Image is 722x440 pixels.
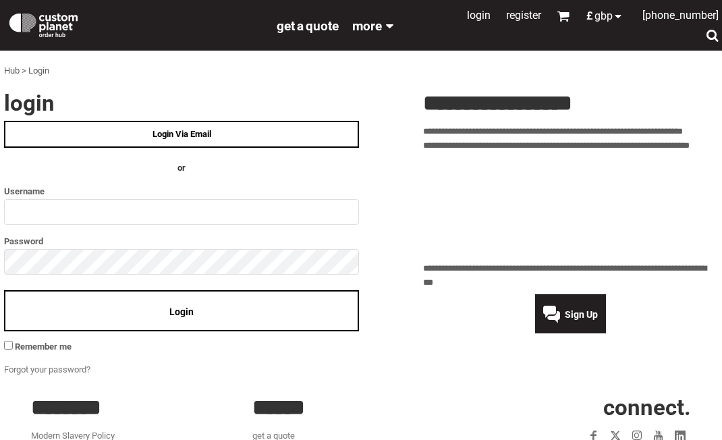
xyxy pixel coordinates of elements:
label: Password [4,233,359,249]
span: Remember me [15,341,72,352]
span: GBP [594,11,613,22]
h2: Login [4,92,359,114]
span: £ [586,11,594,22]
a: Forgot your password? [4,364,90,375]
span: Sign Up [565,309,598,320]
span: Login Via Email [152,129,211,139]
span: [PHONE_NUMBER] [642,9,719,22]
img: Custom Planet [7,10,80,37]
div: > [22,64,26,78]
label: Username [4,184,359,199]
span: More [352,18,382,34]
h4: OR [4,161,359,175]
span: Login [169,306,194,317]
iframe: Customer reviews powered by Trustpilot [423,157,718,258]
a: Login [467,9,491,22]
a: get a quote [277,18,339,33]
a: Hub [4,65,20,76]
input: Remember me [4,341,13,350]
a: Login Via Email [4,121,359,148]
div: Login [28,64,49,78]
span: get a quote [277,18,339,34]
h2: CONNECT. [474,396,691,418]
a: Register [506,9,541,22]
